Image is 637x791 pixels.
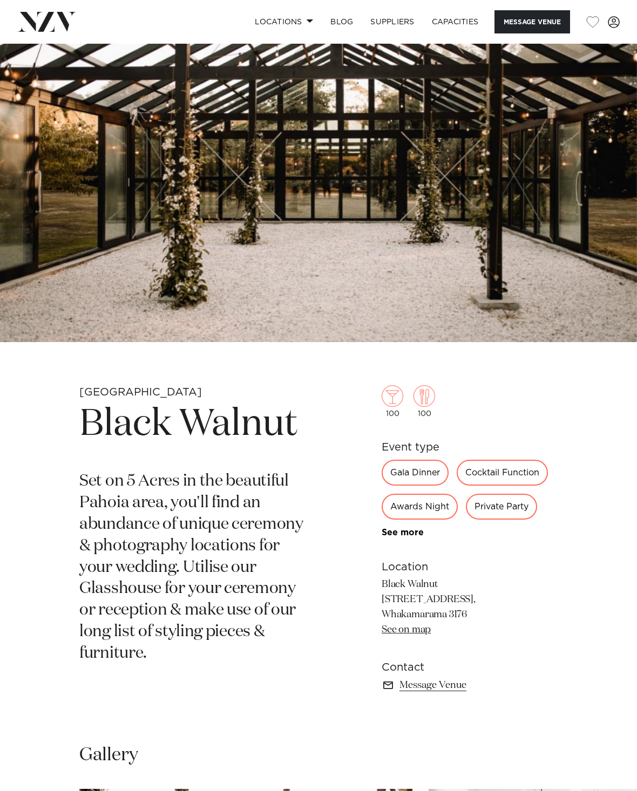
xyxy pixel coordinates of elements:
img: nzv-logo.png [17,12,76,31]
a: SUPPLIERS [362,10,423,33]
a: Capacities [423,10,487,33]
h6: Contact [382,659,558,676]
h2: Gallery [79,744,138,768]
a: Locations [246,10,322,33]
div: Gala Dinner [382,460,449,486]
a: BLOG [322,10,362,33]
button: Message Venue [494,10,570,33]
p: Set on 5 Acres in the beautiful Pahoia area, you'll find an abundance of unique ceremony & photog... [79,471,305,665]
h1: Black Walnut [79,400,305,449]
div: Cocktail Function [457,460,548,486]
h6: Location [382,559,558,575]
div: 100 [414,385,435,418]
img: cocktail.png [382,385,403,407]
a: See on map [382,625,431,635]
p: Black Walnut [STREET_ADDRESS], Whakamarama 3176 [382,577,558,638]
h6: Event type [382,439,558,455]
small: [GEOGRAPHIC_DATA] [79,387,202,398]
div: 100 [382,385,403,418]
a: Message Venue [382,678,558,693]
div: Awards Night [382,494,458,520]
img: dining.png [414,385,435,407]
div: Private Party [466,494,537,520]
